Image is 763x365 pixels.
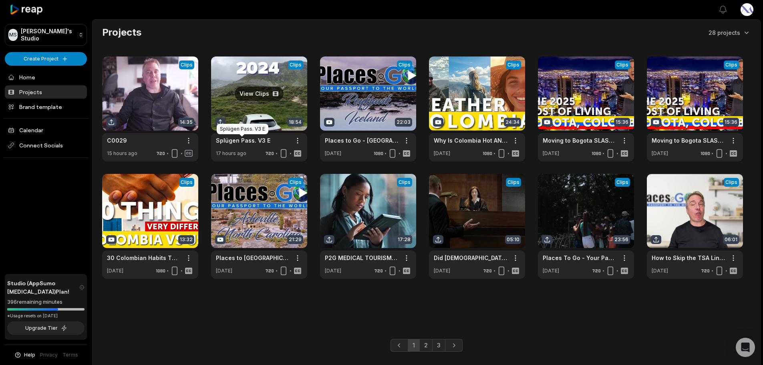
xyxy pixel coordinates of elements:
a: Splügen Pass. V3 E [216,136,270,145]
h2: Projects [102,26,141,39]
a: 30 Colombian Habits That Would Shock [DEMOGRAPHIC_DATA] [107,254,181,262]
a: Places to Go - [GEOGRAPHIC_DATA], [GEOGRAPHIC_DATA] (S1E2) [325,136,399,145]
a: Privacy [40,351,58,359]
a: P2G MEDICAL TOURISM. V2 [325,254,399,262]
a: Places to [GEOGRAPHIC_DATA], [US_STATE] (S1E1) [216,254,290,262]
a: Page 2 [419,339,433,352]
a: Page 3 [432,339,445,352]
a: Why Is Colombia Hot AND Cold At The Same Time? [434,136,507,145]
a: Projects [5,85,87,99]
a: Previous page [391,339,408,352]
div: *Usage resets on [DATE] [7,313,85,319]
a: C0029 [107,136,127,145]
button: Create Project [5,52,87,66]
p: [PERSON_NAME]'s Studio [21,28,75,42]
div: 396 remaining minutes [7,298,85,306]
button: Help [14,351,35,359]
span: Connect Socials [5,138,87,153]
ul: Pagination [391,339,463,352]
a: Next page [445,339,463,352]
a: Calendar [5,123,87,137]
button: Upgrade Tier [7,321,85,335]
a: Terms [62,351,78,359]
button: 28 projects [709,28,751,37]
a: Moving to Bogota SLASHED My Living Costs by 70% [652,136,725,145]
a: Moving to Bogota SLASHED My Living Costs by 70% [543,136,616,145]
div: Open Intercom Messenger [736,338,755,357]
a: Did [DEMOGRAPHIC_DATA] Just Change Citizenship Rules Forever_ [434,254,507,262]
a: Places To Go - Your Passport To The World! _ Cuba (S2E1) [543,254,616,262]
span: Studio (AppSumo [MEDICAL_DATA]) Plan! [7,279,79,296]
a: Page 1 is your current page [408,339,420,352]
div: MS [8,29,18,41]
div: Splügen Pass. V3 E [217,124,268,134]
a: How to Skip the TSA Line at the Airport! ✈️⏱️ #TravelHacks #airporttips [652,254,725,262]
a: Home [5,71,87,84]
a: Brand template [5,100,87,113]
span: Help [24,351,35,359]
